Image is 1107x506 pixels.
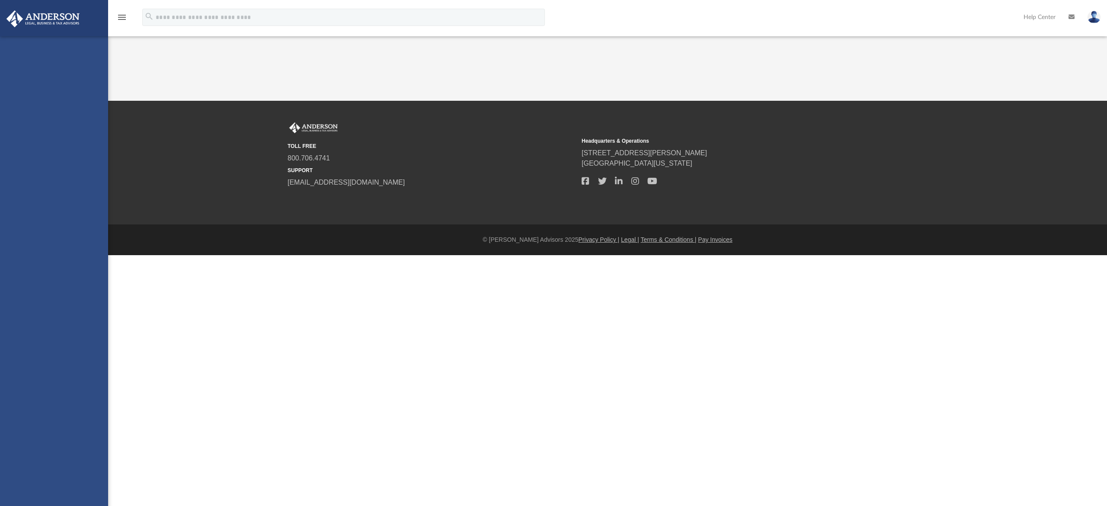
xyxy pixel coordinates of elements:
[641,236,697,243] a: Terms & Conditions |
[288,142,576,150] small: TOLL FREE
[579,236,620,243] a: Privacy Policy |
[1088,11,1101,23] img: User Pic
[621,236,639,243] a: Legal |
[288,122,339,134] img: Anderson Advisors Platinum Portal
[582,137,870,145] small: Headquarters & Operations
[117,16,127,22] a: menu
[4,10,82,27] img: Anderson Advisors Platinum Portal
[108,235,1107,244] div: © [PERSON_NAME] Advisors 2025
[288,179,405,186] a: [EMAIL_ADDRESS][DOMAIN_NAME]
[117,12,127,22] i: menu
[698,236,732,243] a: Pay Invoices
[582,149,707,157] a: [STREET_ADDRESS][PERSON_NAME]
[144,12,154,21] i: search
[582,160,692,167] a: [GEOGRAPHIC_DATA][US_STATE]
[288,154,330,162] a: 800.706.4741
[288,167,576,174] small: SUPPORT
